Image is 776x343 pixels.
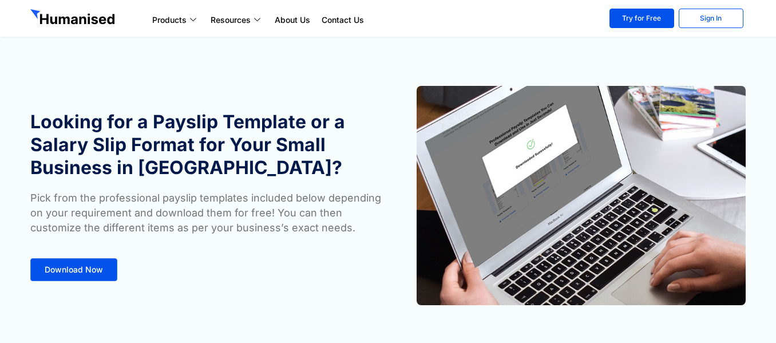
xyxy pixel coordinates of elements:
[30,258,117,281] a: Download Now
[609,9,674,28] a: Try for Free
[30,111,382,179] h1: Looking for a Payslip Template or a Salary Slip Format for Your Small Business in [GEOGRAPHIC_DATA]?
[30,191,382,235] p: Pick from the professional payslip templates included below depending on your requirement and dow...
[316,13,370,27] a: Contact Us
[45,266,103,274] span: Download Now
[679,9,743,28] a: Sign In
[147,13,205,27] a: Products
[30,9,117,27] img: GetHumanised Logo
[269,13,316,27] a: About Us
[205,13,269,27] a: Resources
